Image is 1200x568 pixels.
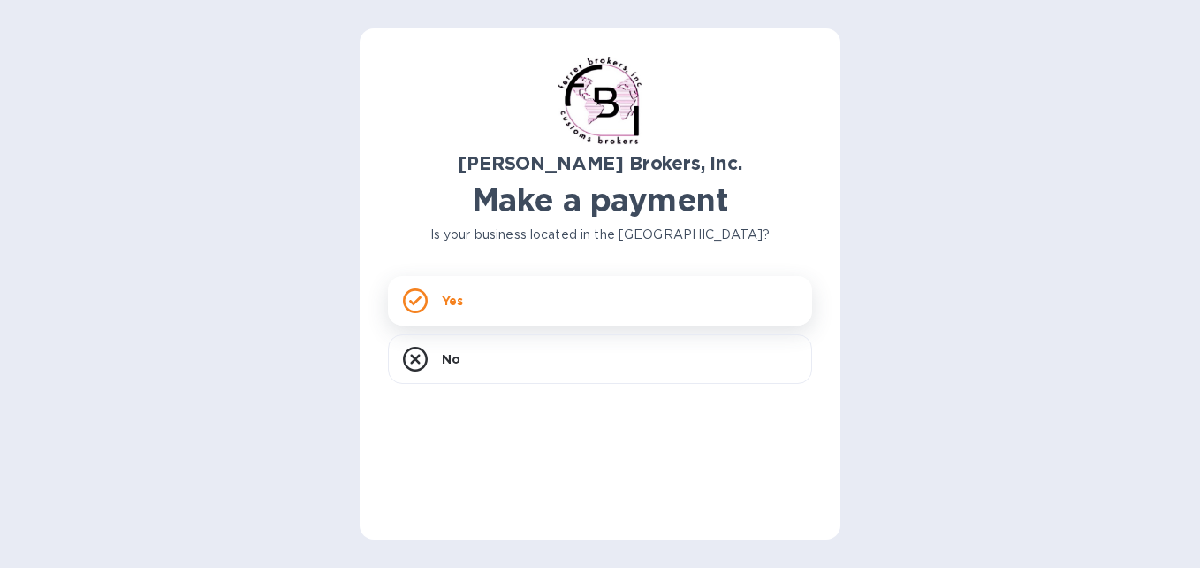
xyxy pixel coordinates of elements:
[388,181,812,219] h1: Make a payment
[442,350,460,368] p: No
[458,152,741,174] b: [PERSON_NAME] Brokers, Inc.
[388,226,812,244] p: Is your business located in the [GEOGRAPHIC_DATA]?
[442,292,463,310] p: Yes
